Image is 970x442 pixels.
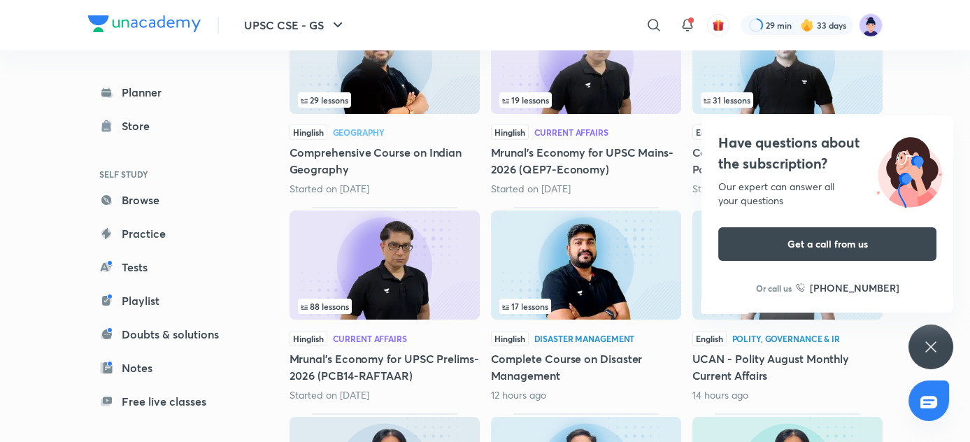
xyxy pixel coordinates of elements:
div: left [499,92,673,108]
span: Hinglish [290,331,327,346]
div: Geography [333,128,385,136]
img: Thumbnail [491,211,681,320]
a: Practice [88,220,250,248]
div: infosection [298,92,471,108]
div: Current Affairs [333,334,407,343]
img: streak [800,18,814,32]
img: Thumbnail [491,5,681,114]
div: infosection [499,299,673,314]
img: ttu_illustration_new.svg [865,132,953,208]
h5: Mrunal’s Economy for UPSC Mains-2026 (QEP7-Economy) [491,144,681,178]
span: 29 lessons [301,96,348,104]
a: Browse [88,186,250,214]
div: 14 hours ago [692,388,883,402]
div: infocontainer [499,299,673,314]
div: infocontainer [298,92,471,108]
button: avatar [707,14,729,36]
div: Polity, Governance & IR [732,334,840,343]
div: Started on Aug 28 [491,182,681,196]
h5: Mrunal’s Economy for UPSC Prelims-2026 (PCB14-RAFTAAR) [290,350,480,384]
span: English [692,331,727,346]
div: infosection [499,92,673,108]
a: Company Logo [88,15,201,36]
div: left [701,299,874,314]
img: Thumbnail [290,5,480,114]
div: Mrunal’s Economy for UPSC Prelims-2026 (PCB14-RAFTAAR) [290,207,480,401]
div: left [298,92,471,108]
div: Complete Course on Disaster Management [491,207,681,401]
span: Hinglish [290,124,327,140]
img: Thumbnail [692,5,883,114]
a: Doubts & solutions [88,320,250,348]
div: Current Affairs [534,128,608,136]
div: Comprehensive Course on Indian Polity [692,1,883,196]
h5: Comprehensive Course on Indian Polity [692,144,883,178]
span: 17 lessons [502,302,548,311]
span: 19 lessons [502,96,549,104]
div: left [298,299,471,314]
h5: Comprehensive Course on Indian Geography [290,144,480,178]
img: Thumbnail [290,211,480,320]
div: Started on Jul 17 [290,388,480,402]
div: infocontainer [298,299,471,314]
h6: SELF STUDY [88,162,250,186]
span: Hinglish [491,331,529,346]
button: Get a call from us [718,227,936,261]
div: left [499,299,673,314]
div: Disaster Management [534,334,635,343]
div: Started on Aug 4 [290,182,480,196]
h6: [PHONE_NUMBER] [810,280,899,295]
div: Store [122,117,158,134]
span: 31 lessons [704,96,750,104]
h4: Have questions about the subscription? [718,132,936,174]
img: Ravi Chalotra [859,13,883,37]
div: Our expert can answer all your questions [718,180,936,208]
a: Tests [88,253,250,281]
span: 88 lessons [301,302,349,311]
div: left [701,92,874,108]
h5: UCAN - Polity August Monthly Current Affairs [692,350,883,384]
img: Thumbnail [692,211,883,320]
a: Store [88,112,250,140]
div: Comprehensive Course on Indian Geography [290,1,480,196]
div: infosection [701,299,874,314]
div: Started on Aug 18 [692,182,883,196]
a: Planner [88,78,250,106]
div: infocontainer [701,299,874,314]
div: infocontainer [499,92,673,108]
div: Mrunal’s Economy for UPSC Mains-2026 (QEP7-Economy) [491,1,681,196]
p: Or call us [756,282,792,294]
div: infocontainer [701,92,874,108]
h5: Complete Course on Disaster Management [491,350,681,384]
div: infosection [298,299,471,314]
button: UPSC CSE - GS [236,11,355,39]
img: avatar [712,19,725,31]
span: English [692,124,727,140]
a: Notes [88,354,250,382]
div: 12 hours ago [491,388,681,402]
img: Company Logo [88,15,201,32]
a: Playlist [88,287,250,315]
span: Hinglish [491,124,529,140]
a: Free live classes [88,387,250,415]
div: infosection [701,92,874,108]
a: [PHONE_NUMBER] [796,280,899,295]
div: UCAN - Polity August Monthly Current Affairs [692,207,883,401]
